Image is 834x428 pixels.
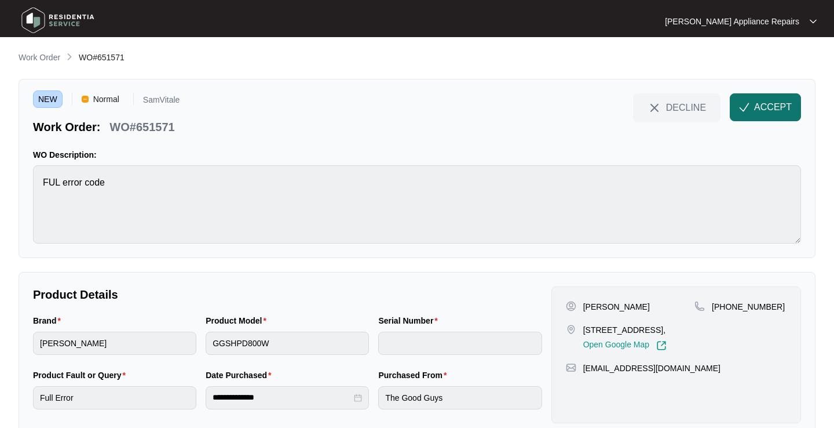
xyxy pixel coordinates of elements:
[33,165,801,244] textarea: FUL error code
[33,315,65,327] label: Brand
[33,369,130,381] label: Product Fault or Query
[583,340,667,351] a: Open Google Map
[17,3,98,38] img: residentia service logo
[694,301,705,311] img: map-pin
[666,101,706,114] span: DECLINE
[206,332,369,355] input: Product Model
[109,119,174,135] p: WO#651571
[378,315,442,327] label: Serial Number
[206,369,276,381] label: Date Purchased
[730,93,801,121] button: check-IconACCEPT
[566,362,576,373] img: map-pin
[143,96,180,108] p: SamVitale
[810,19,817,24] img: dropdown arrow
[206,315,271,327] label: Product Model
[33,149,801,161] p: WO Description:
[378,386,542,409] input: Purchased From
[378,332,542,355] input: Serial Number
[656,340,667,351] img: Link-External
[213,391,352,404] input: Date Purchased
[648,101,661,115] img: close-Icon
[739,102,749,113] img: check-Icon
[583,301,650,313] p: [PERSON_NAME]
[754,100,792,114] span: ACCEPT
[82,96,89,103] img: Vercel Logo
[33,386,196,409] input: Product Fault or Query
[33,119,100,135] p: Work Order:
[16,52,63,64] a: Work Order
[566,301,576,311] img: user-pin
[33,332,196,355] input: Brand
[378,369,451,381] label: Purchased From
[583,324,667,336] p: [STREET_ADDRESS],
[89,90,124,108] span: Normal
[33,90,63,108] span: NEW
[19,52,60,63] p: Work Order
[633,93,720,121] button: close-IconDECLINE
[566,324,576,335] img: map-pin
[33,286,542,303] p: Product Details
[65,52,74,61] img: chevron-right
[79,53,125,62] span: WO#651571
[583,362,720,374] p: [EMAIL_ADDRESS][DOMAIN_NAME]
[665,16,799,27] p: [PERSON_NAME] Appliance Repairs
[712,301,785,313] p: [PHONE_NUMBER]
